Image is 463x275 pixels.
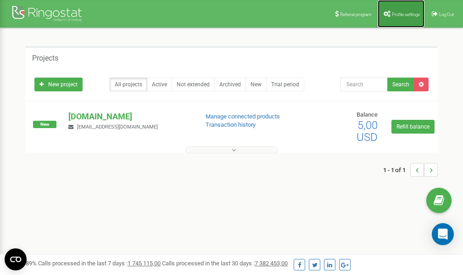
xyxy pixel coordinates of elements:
[33,121,56,128] span: New
[206,113,280,120] a: Manage connected products
[38,260,161,267] span: Calls processed in the last 7 days :
[77,124,158,130] span: [EMAIL_ADDRESS][DOMAIN_NAME]
[34,78,83,91] a: New project
[383,163,410,177] span: 1 - 1 of 1
[432,223,454,245] div: Open Intercom Messenger
[357,111,378,118] span: Balance
[439,12,454,17] span: Log Out
[392,12,420,17] span: Profile settings
[357,119,378,144] span: 5,00 USD
[266,78,304,91] a: Trial period
[340,12,372,17] span: Referral program
[387,78,414,91] button: Search
[128,260,161,267] u: 1 745 115,00
[68,111,190,123] p: [DOMAIN_NAME]
[391,120,435,134] a: Refill balance
[383,154,438,186] nav: ...
[5,248,27,270] button: Open CMP widget
[340,78,388,91] input: Search
[214,78,246,91] a: Archived
[110,78,147,91] a: All projects
[147,78,172,91] a: Active
[255,260,288,267] u: 7 382 453,00
[32,54,58,62] h5: Projects
[172,78,215,91] a: Not extended
[162,260,288,267] span: Calls processed in the last 30 days :
[245,78,267,91] a: New
[206,121,256,128] a: Transaction history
